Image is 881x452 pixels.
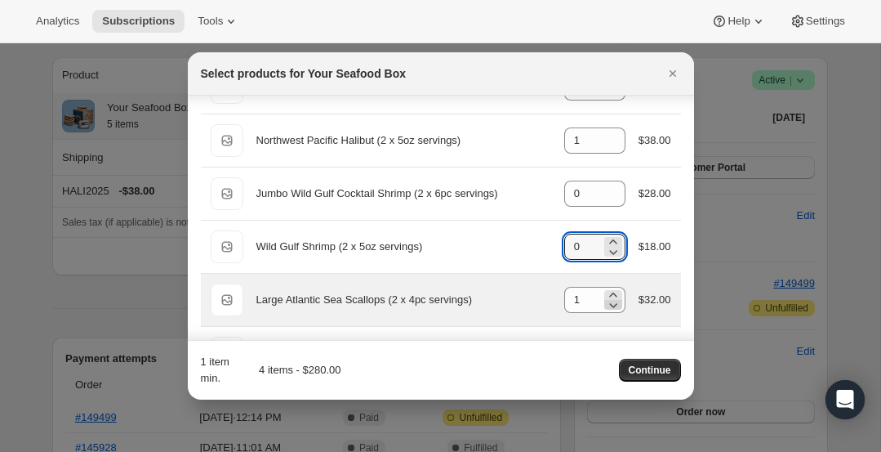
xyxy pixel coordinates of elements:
button: Subscriptions [92,10,185,33]
div: Jumbo Wild Gulf Cocktail Shrimp (2 x 6pc servings) [256,186,551,202]
span: Help [727,15,750,28]
div: $18.00 [639,239,671,255]
button: Close [661,62,684,85]
div: Open Intercom Messenger [825,380,865,419]
span: Settings [806,15,845,28]
span: Continue [629,364,671,377]
button: Tools [188,10,249,33]
h2: Select products for Your Seafood Box [201,65,407,82]
div: 1 item min. [201,354,237,387]
div: $32.00 [639,292,671,308]
div: 4 items - $280.00 [243,362,341,378]
button: Settings [780,10,855,33]
span: Subscriptions [102,15,175,28]
div: Northwest Pacific Halibut (2 x 5oz servings) [256,132,551,149]
button: Help [701,10,776,33]
button: Continue [619,359,681,382]
button: Analytics [26,10,89,33]
span: Tools [198,15,223,28]
div: $38.00 [639,132,671,149]
span: Analytics [36,15,79,28]
div: Large Atlantic Sea Scallops (2 x 4pc servings) [256,292,551,308]
div: $28.00 [639,186,671,202]
div: Wild Gulf Shrimp (2 x 5oz servings) [256,239,551,255]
